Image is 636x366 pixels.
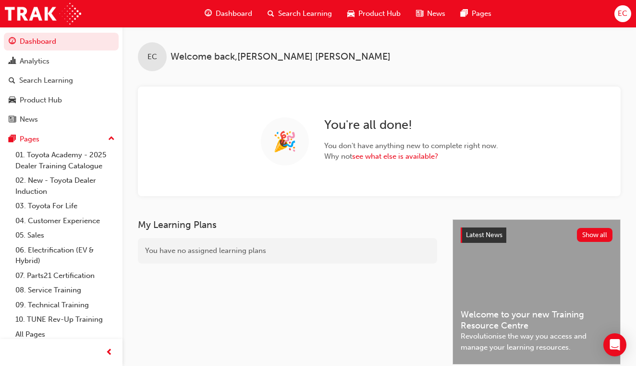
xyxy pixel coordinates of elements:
[324,151,498,162] span: Why not
[12,199,119,214] a: 03. Toyota For Life
[106,347,113,359] span: prev-icon
[324,140,498,151] span: You don ' t have anything new to complete right now.
[461,309,612,331] span: Welcome to your new Training Resource Centre
[138,238,437,264] div: You have no assigned learning plans
[205,8,212,20] span: guage-icon
[461,8,468,20] span: pages-icon
[268,8,274,20] span: search-icon
[12,228,119,243] a: 05. Sales
[12,312,119,327] a: 10. TUNE Rev-Up Training
[12,243,119,268] a: 06. Electrification (EV & Hybrid)
[4,91,119,109] a: Product Hub
[603,333,626,356] div: Open Intercom Messenger
[472,8,491,19] span: Pages
[138,219,437,230] h3: My Learning Plans
[352,152,438,161] a: see what else is available?
[12,173,119,199] a: 02. New - Toyota Dealer Induction
[12,214,119,228] a: 04. Customer Experience
[12,148,119,173] a: 01. Toyota Academy - 2025 Dealer Training Catalogue
[340,4,408,24] a: car-iconProduct Hub
[12,268,119,283] a: 07. Parts21 Certification
[12,298,119,313] a: 09. Technical Training
[453,4,499,24] a: pages-iconPages
[9,96,16,105] span: car-icon
[347,8,355,20] span: car-icon
[4,33,119,50] a: Dashboard
[4,31,119,130] button: DashboardAnalyticsSearch LearningProduct HubNews
[273,136,297,147] span: 🎉
[19,75,73,86] div: Search Learning
[197,4,260,24] a: guage-iconDashboard
[278,8,332,19] span: Search Learning
[9,76,15,85] span: search-icon
[20,56,49,67] div: Analytics
[147,51,157,63] span: EC
[614,5,631,22] button: EC
[427,8,445,19] span: News
[20,134,39,145] div: Pages
[4,72,119,89] a: Search Learning
[416,8,423,20] span: news-icon
[260,4,340,24] a: search-iconSearch Learning
[461,227,612,243] a: Latest NewsShow all
[461,331,612,353] span: Revolutionise the way you access and manage your learning resources.
[4,130,119,148] button: Pages
[466,231,502,239] span: Latest News
[108,133,115,145] span: up-icon
[4,52,119,70] a: Analytics
[4,111,119,128] a: News
[618,8,627,19] span: EC
[171,51,391,63] span: Welcome back , [PERSON_NAME] [PERSON_NAME]
[9,135,16,144] span: pages-icon
[20,95,62,106] div: Product Hub
[20,114,38,125] div: News
[324,117,498,133] h2: You ' re all done!
[9,115,16,124] span: news-icon
[408,4,453,24] a: news-iconNews
[12,283,119,298] a: 08. Service Training
[12,327,119,342] a: All Pages
[216,8,252,19] span: Dashboard
[9,57,16,66] span: chart-icon
[453,219,621,365] a: Latest NewsShow allWelcome to your new Training Resource CentreRevolutionise the way you access a...
[358,8,401,19] span: Product Hub
[9,38,16,46] span: guage-icon
[5,3,81,25] img: Trak
[577,228,613,242] button: Show all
